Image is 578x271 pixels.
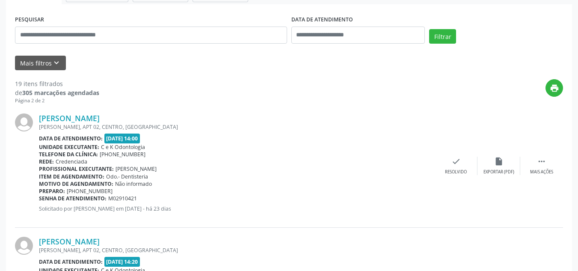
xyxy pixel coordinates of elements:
div: Resolvido [445,169,467,175]
img: img [15,113,33,131]
div: de [15,88,99,97]
div: Exportar (PDF) [483,169,514,175]
b: Rede: [39,158,54,165]
span: [PHONE_NUMBER] [67,188,113,195]
span: M02910421 [108,195,137,202]
strong: 305 marcações agendadas [22,89,99,97]
p: Solicitado por [PERSON_NAME] em [DATE] - há 23 dias [39,205,435,212]
label: PESQUISAR [15,13,44,27]
span: [DATE] 14:20 [104,257,140,267]
img: img [15,237,33,255]
b: Unidade executante: [39,143,99,151]
label: DATA DE ATENDIMENTO [291,13,353,27]
span: Não informado [115,180,152,188]
i: check [451,157,461,166]
a: [PERSON_NAME] [39,237,100,246]
b: Motivo de agendamento: [39,180,113,188]
span: [PERSON_NAME] [116,165,157,173]
button: Filtrar [429,29,456,44]
div: Página 2 de 2 [15,97,99,104]
span: Odo.- Dentisteria [106,173,148,180]
button: print [545,79,563,97]
div: [PERSON_NAME], APT 02, CENTRO, [GEOGRAPHIC_DATA] [39,247,435,254]
i: keyboard_arrow_down [52,58,61,68]
div: Mais ações [530,169,553,175]
button: Mais filtroskeyboard_arrow_down [15,56,66,71]
i: insert_drive_file [494,157,504,166]
b: Senha de atendimento: [39,195,107,202]
b: Profissional executante: [39,165,114,173]
span: Credenciada [56,158,87,165]
span: [DATE] 14:00 [104,134,140,143]
b: Preparo: [39,188,65,195]
div: [PERSON_NAME], APT 02, CENTRO, [GEOGRAPHIC_DATA] [39,123,435,131]
b: Data de atendimento: [39,258,103,265]
span: C e K Odontologia [101,143,145,151]
span: [PHONE_NUMBER] [100,151,145,158]
b: Data de atendimento: [39,135,103,142]
div: 19 itens filtrados [15,79,99,88]
a: [PERSON_NAME] [39,113,100,123]
b: Telefone da clínica: [39,151,98,158]
i:  [537,157,546,166]
i: print [550,83,559,93]
b: Item de agendamento: [39,173,104,180]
